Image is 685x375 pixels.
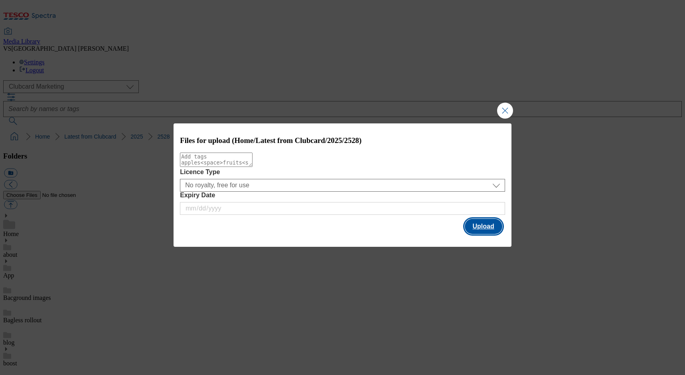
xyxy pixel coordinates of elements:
label: Expiry Date [180,192,505,199]
label: Licence Type [180,169,505,176]
div: Modal [174,123,511,247]
button: Close Modal [497,103,513,119]
button: Upload [465,219,502,234]
h3: Files for upload (Home/Latest from Clubcard/2025/2528) [180,136,505,145]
